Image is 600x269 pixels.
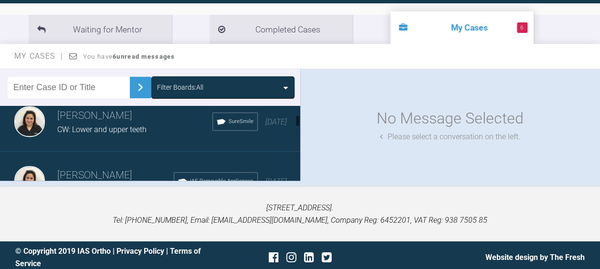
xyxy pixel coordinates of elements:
[14,52,63,61] span: My Cases
[15,202,585,226] p: [STREET_ADDRESS]. Tel: [PHONE_NUMBER], Email: [EMAIL_ADDRESS][DOMAIN_NAME], Company Reg: 6452201,...
[380,131,520,143] div: Please select a conversation on the left.
[8,77,130,98] input: Enter Case ID or Title
[265,177,287,186] span: [DATE]
[133,80,148,95] img: chevronRight.28bd32b0.svg
[377,106,524,131] div: No Message Selected
[15,247,201,268] a: Terms of Service
[113,53,175,60] strong: 6 unread messages
[57,108,212,124] h3: [PERSON_NAME]
[390,11,534,44] li: My Cases
[485,253,585,262] a: Website design by The Fresh
[265,117,287,126] span: [DATE]
[210,15,353,44] li: Completed Cases
[83,53,175,60] span: You have
[229,117,253,126] span: SureSmile
[57,167,174,184] h3: [PERSON_NAME]
[14,106,45,137] img: Swati Anand
[29,15,172,44] li: Waiting for Mentor
[14,166,45,197] img: Swati Anand
[116,247,164,256] a: Privacy Policy
[517,22,527,33] span: 6
[157,82,203,93] div: Filter Boards: All
[57,125,147,134] span: CW: Lower and upper teeth
[190,177,253,186] span: IAS Removable Appliances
